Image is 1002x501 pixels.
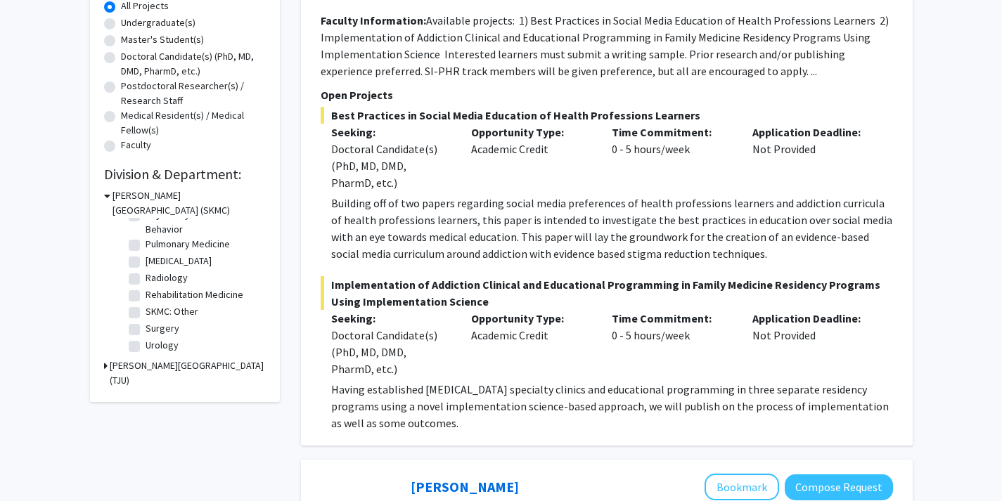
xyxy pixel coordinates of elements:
[11,438,60,490] iframe: Chat
[121,138,151,152] label: Faculty
[321,13,889,78] fg-read-more: Available projects: 1) Best Practices in Social Media Education of Health Professions Learners 2)...
[601,310,742,377] div: 0 - 5 hours/week
[461,310,601,377] div: Academic Credit
[146,271,188,285] label: Radiology
[321,13,426,27] b: Faculty Information:
[321,86,893,103] p: Open Projects
[104,166,266,183] h2: Division & Department:
[742,310,882,377] div: Not Provided
[321,276,893,310] span: Implementation of Addiction Clinical and Educational Programming in Family Medicine Residency Pro...
[121,79,266,108] label: Postdoctoral Researcher(s) / Research Staff
[121,108,266,138] label: Medical Resident(s) / Medical Fellow(s)
[321,107,893,124] span: Best Practices in Social Media Education of Health Professions Learners
[121,32,204,47] label: Master's Student(s)
[411,478,519,495] a: [PERSON_NAME]
[331,124,451,141] p: Seeking:
[331,381,893,431] p: Having established [MEDICAL_DATA] specialty clinics and educational programming in three separate...
[752,310,872,327] p: Application Deadline:
[752,124,872,141] p: Application Deadline:
[146,338,179,353] label: Urology
[471,310,591,327] p: Opportunity Type:
[331,141,451,191] div: Doctoral Candidate(s) (PhD, MD, DMD, PharmD, etc.)
[331,327,451,377] div: Doctoral Candidate(s) (PhD, MD, DMD, PharmD, etc.)
[121,15,195,30] label: Undergraduate(s)
[146,304,198,319] label: SKMC: Other
[742,124,882,191] div: Not Provided
[146,287,243,302] label: Rehabilitation Medicine
[461,124,601,191] div: Academic Credit
[146,207,262,237] label: Psychiatry & Human Behavior
[110,358,266,388] h3: [PERSON_NAME][GEOGRAPHIC_DATA] (TJU)
[331,310,451,327] p: Seeking:
[471,124,591,141] p: Opportunity Type:
[612,124,731,141] p: Time Commitment:
[113,188,266,218] h3: [PERSON_NAME][GEOGRAPHIC_DATA] (SKMC)
[146,254,212,268] label: [MEDICAL_DATA]
[612,310,731,327] p: Time Commitment:
[331,195,893,262] p: Building off of two papers regarding social media preferences of health professions learners and ...
[121,49,266,79] label: Doctoral Candidate(s) (PhD, MD, DMD, PharmD, etc.)
[601,124,742,191] div: 0 - 5 hours/week
[785,474,893,500] button: Compose Request to Mahdi Alizedah
[705,474,779,500] button: Add Mahdi Alizedah to Bookmarks
[146,321,179,336] label: Surgery
[146,237,230,252] label: Pulmonary Medicine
